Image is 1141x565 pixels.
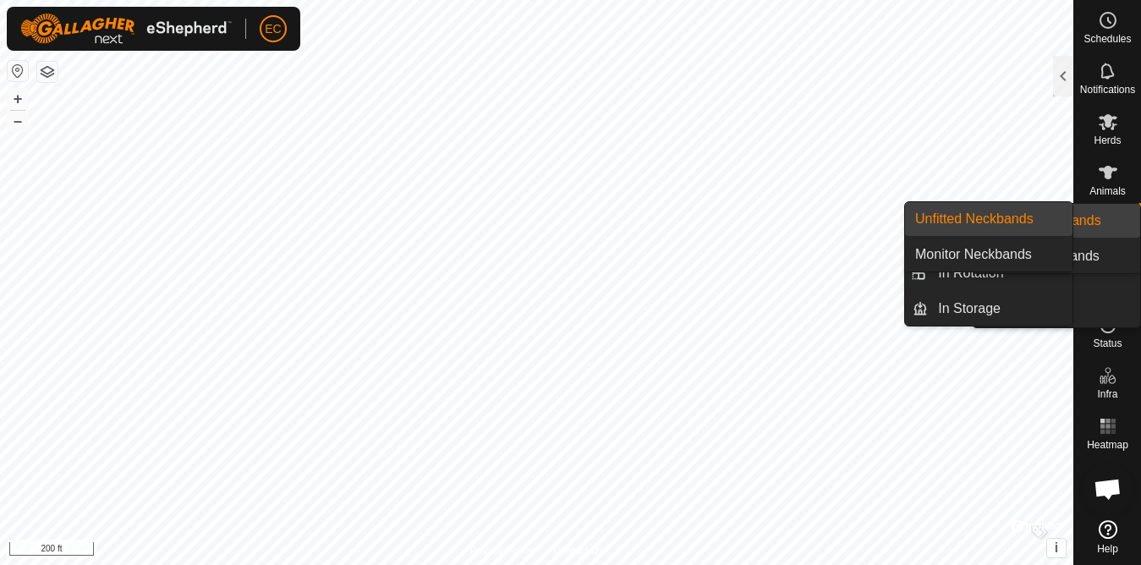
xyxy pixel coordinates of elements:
[1074,513,1141,561] a: Help
[938,299,1001,319] span: In Storage
[265,20,281,38] span: EC
[938,263,1003,283] span: In Rotation
[1093,338,1122,348] span: Status
[905,202,1072,236] a: Unfitted Neckbands
[905,292,1072,326] li: In Storage
[905,238,1072,272] a: Monitor Neckbands
[8,89,28,109] button: +
[8,111,28,131] button: –
[1055,540,1058,555] span: i
[37,62,58,82] button: Map Layers
[1089,186,1126,196] span: Animals
[928,256,1072,290] a: In Rotation
[915,244,1032,265] span: Monitor Neckbands
[905,256,1072,290] li: In Rotation
[1094,135,1121,145] span: Herds
[8,61,28,81] button: Reset Map
[20,14,232,44] img: Gallagher Logo
[469,543,533,558] a: Privacy Policy
[553,543,603,558] a: Contact Us
[1083,34,1131,44] span: Schedules
[1087,440,1128,450] span: Heatmap
[1047,539,1066,557] button: i
[1097,389,1117,399] span: Infra
[1080,85,1135,95] span: Notifications
[1097,544,1118,554] span: Help
[1083,464,1133,514] div: Open chat
[928,292,1072,326] a: In Storage
[915,209,1034,229] span: Unfitted Neckbands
